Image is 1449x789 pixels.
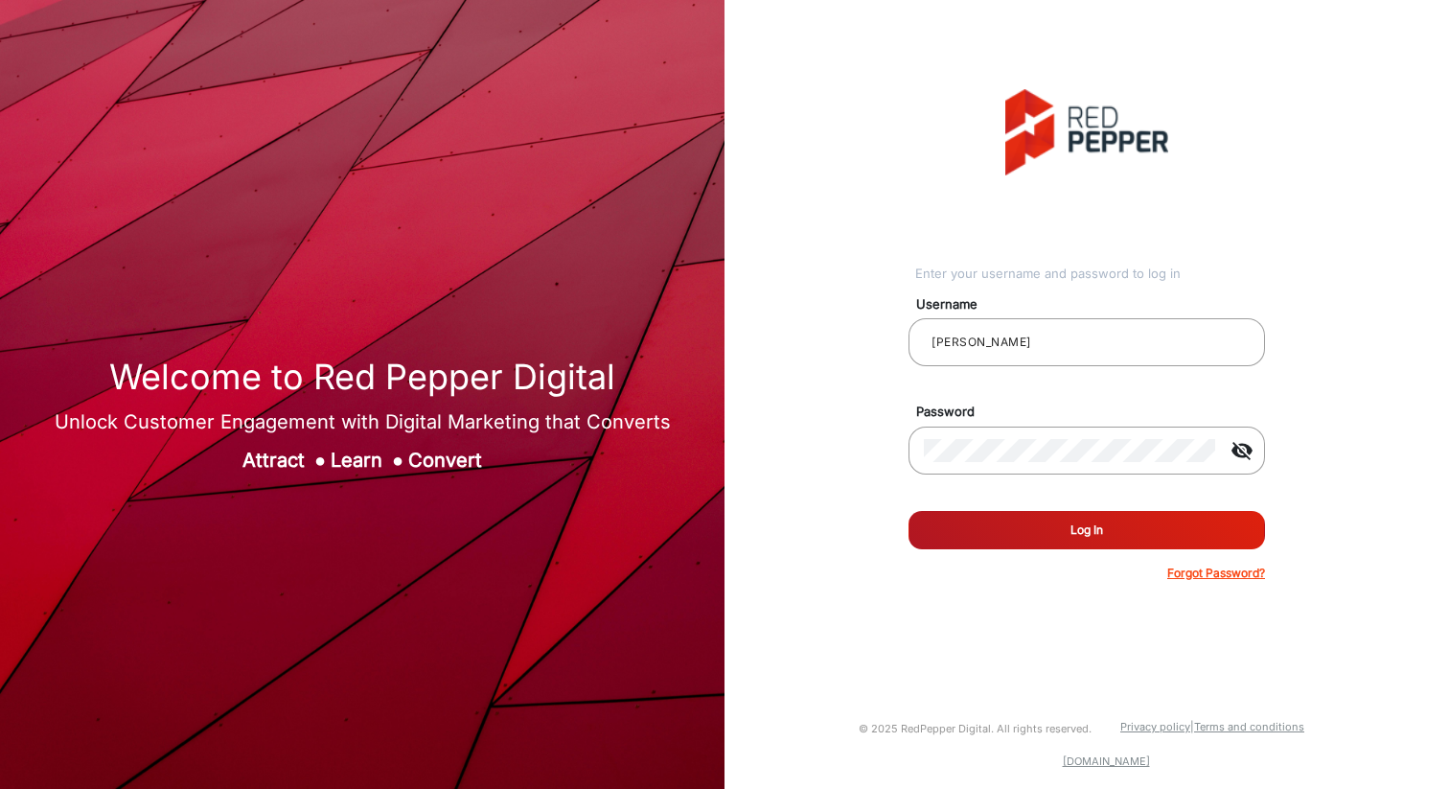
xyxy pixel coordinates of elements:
span: ● [314,449,326,472]
a: Privacy policy [1120,720,1190,733]
a: | [1190,720,1194,733]
button: Log In [908,511,1265,549]
div: Attract Learn Convert [55,446,671,475]
div: Unlock Customer Engagement with Digital Marketing that Converts [55,407,671,436]
input: Your username [924,331,1250,354]
img: vmg-logo [1005,89,1168,175]
mat-label: Username [902,295,1287,314]
mat-icon: visibility_off [1219,439,1265,462]
h1: Welcome to Red Pepper Digital [55,357,671,398]
small: © 2025 RedPepper Digital. All rights reserved. [859,722,1092,735]
a: [DOMAIN_NAME] [1063,754,1150,768]
div: Enter your username and password to log in [915,265,1265,284]
a: Terms and conditions [1194,720,1304,733]
span: ● [392,449,403,472]
p: Forgot Password? [1167,565,1265,582]
mat-label: Password [902,403,1287,422]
